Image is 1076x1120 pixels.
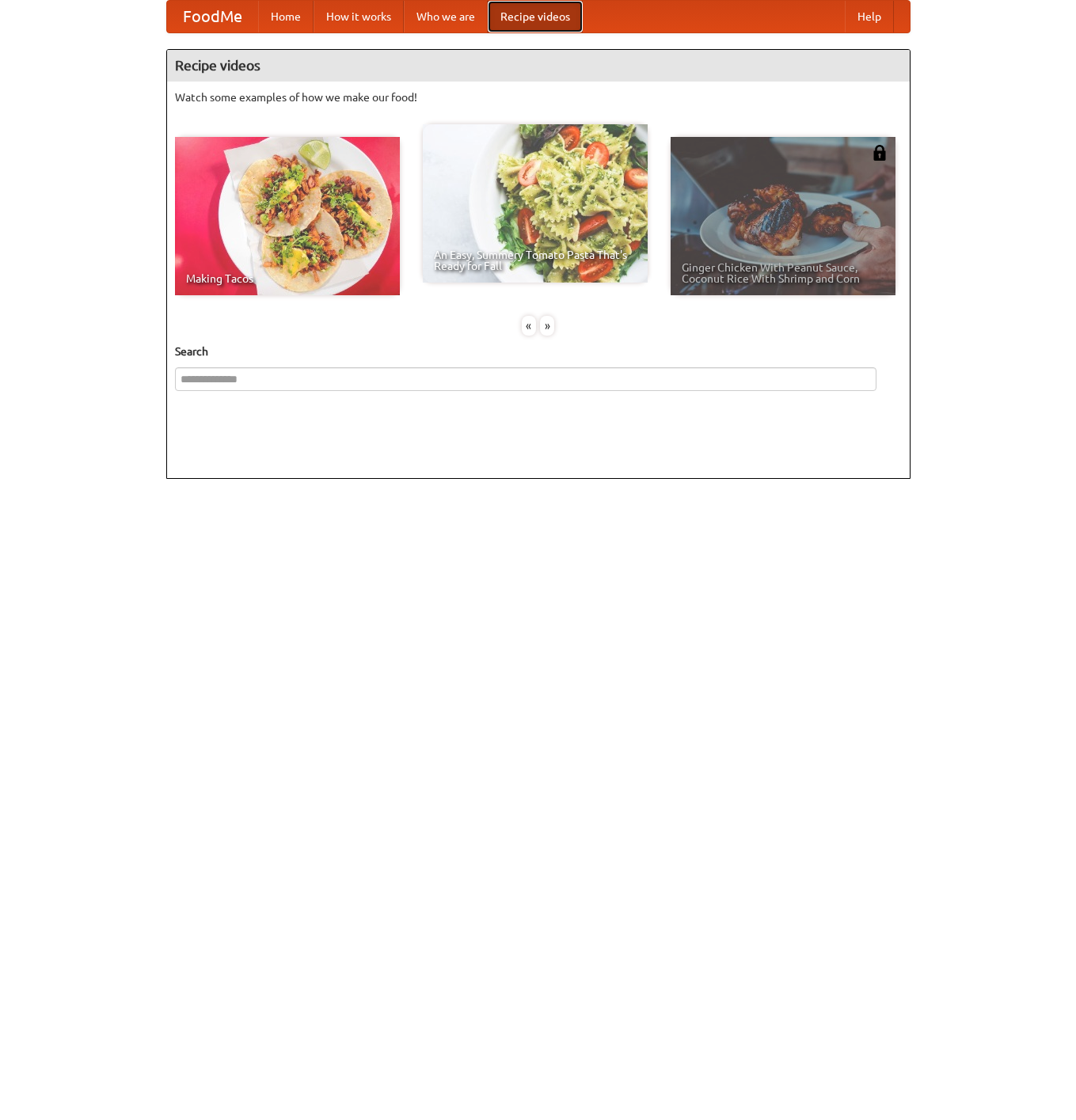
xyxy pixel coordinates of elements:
img: 483408.png [872,145,888,161]
a: Recipe videos [488,1,583,32]
a: Help [845,1,894,32]
p: Watch some examples of how we make our food! [175,89,902,105]
div: » [540,316,554,336]
div: « [522,316,536,336]
a: An Easy, Summery Tomato Pasta That's Ready for Fall [423,124,648,283]
a: Making Tacos [175,137,400,295]
span: Making Tacos [186,273,389,284]
h4: Recipe videos [167,50,910,82]
h5: Search [175,344,902,359]
span: An Easy, Summery Tomato Pasta That's Ready for Fall [434,249,637,271]
a: FoodMe [167,1,258,32]
a: Home [258,1,314,32]
a: Who we are [404,1,488,32]
a: How it works [314,1,404,32]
